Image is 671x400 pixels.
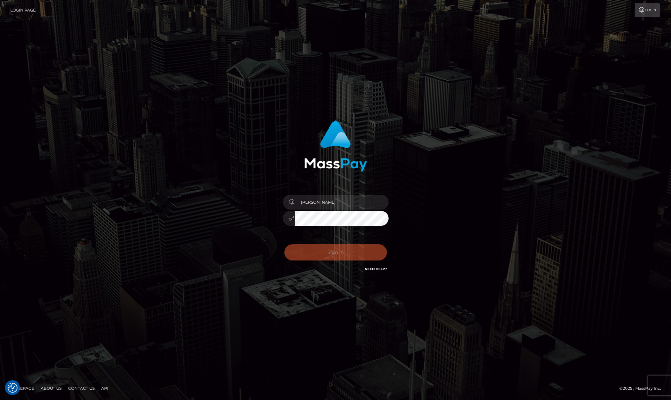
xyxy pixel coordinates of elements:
a: Need Help? [365,267,387,271]
button: Consent Preferences [8,383,18,393]
input: Username... [295,195,389,210]
a: Login Page [10,3,36,17]
a: Contact Us [65,383,97,393]
div: © 2025 , MassPay Inc. [619,385,666,392]
a: Homepage [7,383,37,393]
a: About Us [38,383,64,393]
a: API [99,383,111,393]
img: Revisit consent button [8,383,18,393]
a: Login [635,3,660,17]
img: MassPay Login [304,121,367,172]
